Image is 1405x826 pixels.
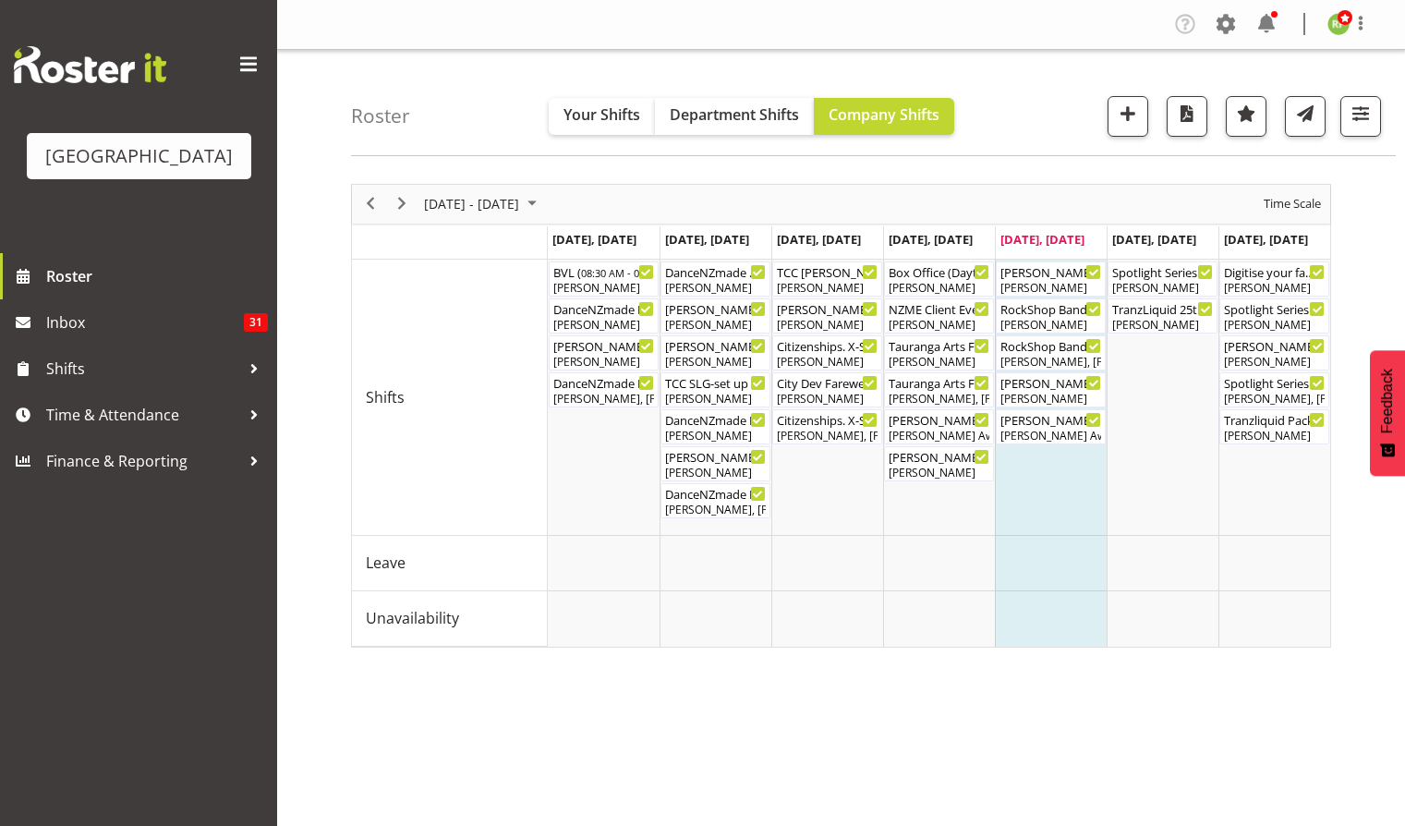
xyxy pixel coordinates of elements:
div: Box Office (Daytime Shifts) ( ) [889,262,989,281]
div: Shifts"s event - Tauranga Arts Festival Launch FOHM Shift Begin From Thursday, August 14, 2025 at... [884,335,994,370]
div: previous period [355,185,386,224]
span: [DATE], [DATE] [1224,231,1308,248]
div: [PERSON_NAME] - DanceNZmade ( ) [665,447,766,466]
span: Shifts [46,355,240,383]
div: Shifts"s event - RockShop Bandquest 2025 FOHM Shift Begin From Friday, August 15, 2025 at 4:45:00... [996,298,1106,334]
div: Shifts"s event - Bower Real Estate Begin From Tuesday, August 12, 2025 at 8:30:00 AM GMT+12:00 En... [660,298,770,334]
div: [PERSON_NAME] [1224,280,1325,297]
div: Shifts"s event - DanceNZmade Interschool Comp 2025 Begin From Tuesday, August 12, 2025 at 5:00:00... [660,483,770,518]
div: DanceNZmade Interschool Comp 2025 FOHM Shift ( ) [665,410,766,429]
div: [PERSON_NAME] - DanceNZmade ( ) [553,336,654,355]
div: Shifts"s event - DanceNZmade Interschool Comp 2025 FOHM Shift Begin From Monday, August 11, 2025 ... [549,298,659,334]
span: Finance & Reporting [46,447,240,475]
div: [PERSON_NAME] - Box Office (Daytime Shifts) ( ) [777,299,878,318]
div: BVL ( ) [553,262,654,281]
div: Shifts"s event - TCC SLG-set up for tomorrow (anytime). Same person Begin From Tuesday, August 12... [660,372,770,407]
div: [PERSON_NAME] [553,354,654,370]
td: Leave resource [352,536,548,591]
div: Citizenships. X-Space ( ) [777,410,878,429]
div: [PERSON_NAME] Real Estate ( ) [665,299,766,318]
div: [PERSON_NAME] [1112,280,1213,297]
div: Tauranga Arts Festival Launch FOHM Shift ( ) [889,336,989,355]
div: [PERSON_NAME] [1000,317,1101,334]
span: Inbox [46,309,244,336]
button: Send a list of all shifts for the selected filtered period to all rostered employees. [1285,96,1326,137]
div: Shifts"s event - NZME Client Event Cargo Shed Begin From Thursday, August 14, 2025 at 11:45:00 AM... [884,298,994,334]
span: [DATE], [DATE] [552,231,636,248]
div: TCC SLG-set up for [DATE] (anytime). Same person ( ) [665,373,766,392]
div: Shifts"s event - Spotlight Series by Create the Bay (Troupes) FOHM Shift Begin From Sunday, Augus... [1219,298,1329,334]
span: Shifts [366,386,405,408]
div: next period [386,185,418,224]
div: Shifts"s event - Box Office (Daytime Shifts) Begin From Thursday, August 14, 2025 at 10:00:00 AM ... [884,261,994,297]
div: TranzLiquid 25th birthday Cargo Shed ( ) [1112,299,1213,318]
div: Shifts"s event - Citizenships. X-Space Begin From Wednesday, August 13, 2025 at 2:00:00 PM GMT+12... [772,409,882,444]
div: Tranzliquid Pack out Cargo Shed ( ) [1224,410,1325,429]
span: Roster [46,262,268,290]
button: Filter Shifts [1340,96,1381,137]
div: [PERSON_NAME] -Spotlight Series - Troupes - Creative ( ) [1224,336,1325,355]
div: Shifts"s event - TCC Donna Karl - SLG Begin From Wednesday, August 13, 2025 at 7:00:00 AM GMT+12:... [772,261,882,297]
div: Shifts"s event - Robin - Box Office (Daytime Shifts) Begin From Tuesday, August 12, 2025 at 10:00... [660,335,770,370]
div: [PERSON_NAME] [889,317,989,334]
div: [PERSON_NAME], [PERSON_NAME], [PERSON_NAME], [PERSON_NAME], [PERSON_NAME], [PERSON_NAME] [553,391,654,407]
div: [PERSON_NAME] [553,317,654,334]
div: Shifts"s event - DanceNZmade Interschool Comp 2025 FOHM Shift Begin From Tuesday, August 12, 2025... [660,409,770,444]
div: [PERSON_NAME], [PERSON_NAME], [PERSON_NAME], [PERSON_NAME], [PERSON_NAME], [PERSON_NAME] [889,391,989,407]
div: [PERSON_NAME] [665,354,766,370]
div: [PERSON_NAME] [777,391,878,407]
div: Shifts"s event - Valerie -Spotlight Series - Troupes - Creative Begin From Sunday, August 17, 202... [1219,335,1329,370]
span: [DATE], [DATE] [777,231,861,248]
span: Feedback [1379,369,1396,433]
div: Spotlight Series by Create the Bay Minder Shift ( ) [1112,262,1213,281]
span: [DATE], [DATE] [665,231,749,248]
button: Time Scale [1261,192,1325,215]
div: [PERSON_NAME] [1000,280,1101,297]
div: [PERSON_NAME] [889,354,989,370]
div: Shifts"s event - Spotlight Series by Create the Bay (Troupes) Begin From Sunday, August 17, 2025 ... [1219,372,1329,407]
div: [PERSON_NAME] [665,280,766,297]
div: Citizenships. X-Space. FOHM ( ) [777,336,878,355]
div: DanceNZmade Interschool Comp 2025 FOHM Shift ( ) [553,299,654,318]
div: Shifts"s event - Spotlight Series by Create the Bay Minder Shift Begin From Saturday, August 16, ... [1108,261,1217,297]
div: [PERSON_NAME] Awhina [PERSON_NAME] [1000,428,1101,444]
div: [PERSON_NAME] [665,391,766,407]
div: Shifts"s event - Bobby Lea - Launch Festival Begin From Thursday, August 14, 2025 at 5:30:00 PM G... [884,409,994,444]
img: Rosterit website logo [14,46,166,83]
span: Department Shifts [670,104,799,125]
h4: Roster [351,105,410,127]
div: [PERSON_NAME] [665,317,766,334]
div: Digitise your family photographs - workshop ( ) [1224,262,1325,281]
div: Shifts"s event - Digitise your family photographs - workshop Begin From Sunday, August 17, 2025 a... [1219,261,1329,297]
table: Timeline Week of August 11, 2025 [548,260,1330,647]
span: [DATE], [DATE] [889,231,973,248]
div: [PERSON_NAME] - Box Office (Daytime Shifts) ( ) [665,336,766,355]
div: Shifts"s event - DanceNZmade Minder Shift Begin From Tuesday, August 12, 2025 at 8:00:00 AM GMT+1... [660,261,770,297]
div: Shifts"s event - DanceNZmade Interschool Comp 2025 Begin From Monday, August 11, 2025 at 5:00:00 ... [549,372,659,407]
span: [DATE], [DATE] [1000,231,1084,248]
div: [PERSON_NAME] [665,428,766,444]
div: [PERSON_NAME] Awhina [PERSON_NAME] [889,428,989,444]
div: August 11 - 17, 2025 [418,185,548,224]
div: [PERSON_NAME], [PERSON_NAME], [PERSON_NAME] [1224,391,1325,407]
div: [PERSON_NAME] [1224,354,1325,370]
div: [PERSON_NAME] - Launch - Arts Festival ( ) [889,447,989,466]
div: City Dev Farewell - Terrace Rooms ( ) [777,373,878,392]
span: Your Shifts [563,104,640,125]
div: Shifts"s event - City Dev Farewell - Terrace Rooms Begin From Wednesday, August 13, 2025 at 1:00:... [772,372,882,407]
div: DanceNZmade Interschool Comp 2025 ( ) [665,484,766,503]
div: Shifts"s event - RockShop Bandquest 2025 Begin From Friday, August 15, 2025 at 5:30:00 PM GMT+12:... [996,335,1106,370]
div: Shifts"s event - Tauranga Arts Festival Launch Begin From Thursday, August 14, 2025 at 3:45:00 PM... [884,372,994,407]
span: Company Shifts [829,104,939,125]
div: [PERSON_NAME] - Box Office - ROCKQUEST ( ) [1000,373,1101,392]
button: Next [390,192,415,215]
div: [PERSON_NAME] [777,354,878,370]
div: Timeline Week of August 11, 2025 [351,184,1331,648]
div: [PERSON_NAME] [777,317,878,334]
div: [PERSON_NAME] [665,465,766,481]
div: TCC [PERSON_NAME] ( ) [777,262,878,281]
div: Shifts"s event - Bobby - Lea - Rockquest Begin From Friday, August 15, 2025 at 5:30:00 PM GMT+12:... [996,409,1106,444]
div: RockShop Bandquest 2025 FOHM Shift ( ) [1000,299,1101,318]
div: [PERSON_NAME] - Launch Festival ( ) [889,410,989,429]
div: Shifts"s event - BVL Begin From Monday, August 11, 2025 at 8:30:00 AM GMT+12:00 Ends At Monday, A... [549,261,659,297]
